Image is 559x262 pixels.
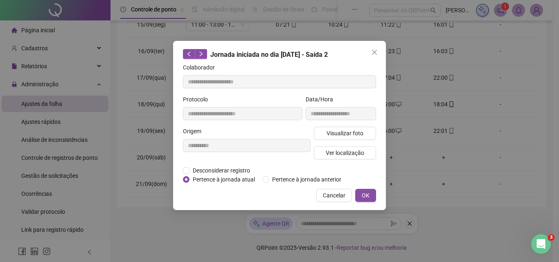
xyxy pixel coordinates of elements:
[314,146,376,159] button: Ver localização
[269,175,345,184] span: Pertence à jornada anterior
[183,49,376,60] div: Jornada iniciada no dia [DATE] - Saída 2
[362,191,370,200] span: OK
[368,46,381,59] button: Close
[183,127,207,136] label: Origem
[326,148,364,157] span: Ver localização
[198,51,204,57] span: right
[183,49,195,59] button: left
[314,127,376,140] button: Visualizar foto
[189,175,258,184] span: Pertence à jornada atual
[195,49,207,59] button: right
[355,189,376,202] button: OK
[183,63,220,72] label: Colaborador
[183,95,213,104] label: Protocolo
[548,234,554,241] span: 3
[189,166,253,175] span: Desconsiderar registro
[323,191,345,200] span: Cancelar
[531,234,551,254] iframe: Intercom live chat
[327,129,363,138] span: Visualizar foto
[186,51,192,57] span: left
[316,189,352,202] button: Cancelar
[306,95,338,104] label: Data/Hora
[371,49,378,56] span: close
